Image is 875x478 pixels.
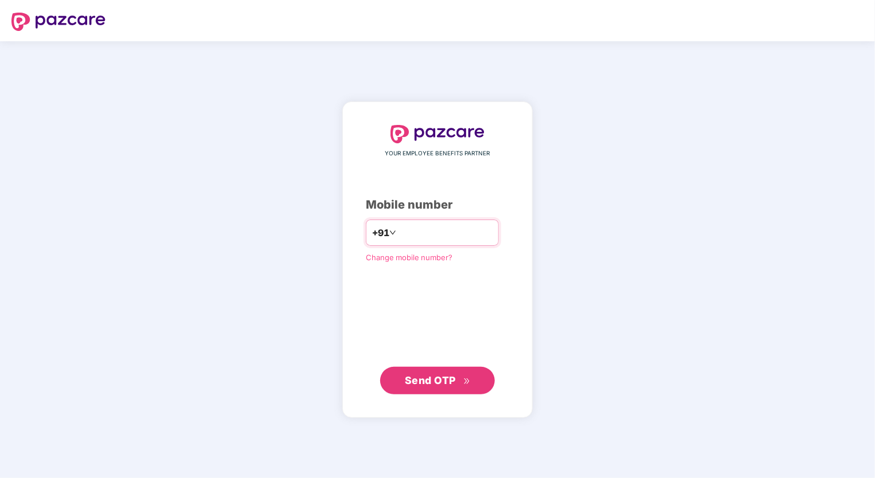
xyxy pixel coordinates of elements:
[11,13,106,31] img: logo
[390,125,485,143] img: logo
[389,229,396,236] span: down
[463,378,471,385] span: double-right
[366,253,452,262] a: Change mobile number?
[372,226,389,240] span: +91
[385,149,490,158] span: YOUR EMPLOYEE BENEFITS PARTNER
[366,196,509,214] div: Mobile number
[405,374,456,386] span: Send OTP
[380,367,495,394] button: Send OTPdouble-right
